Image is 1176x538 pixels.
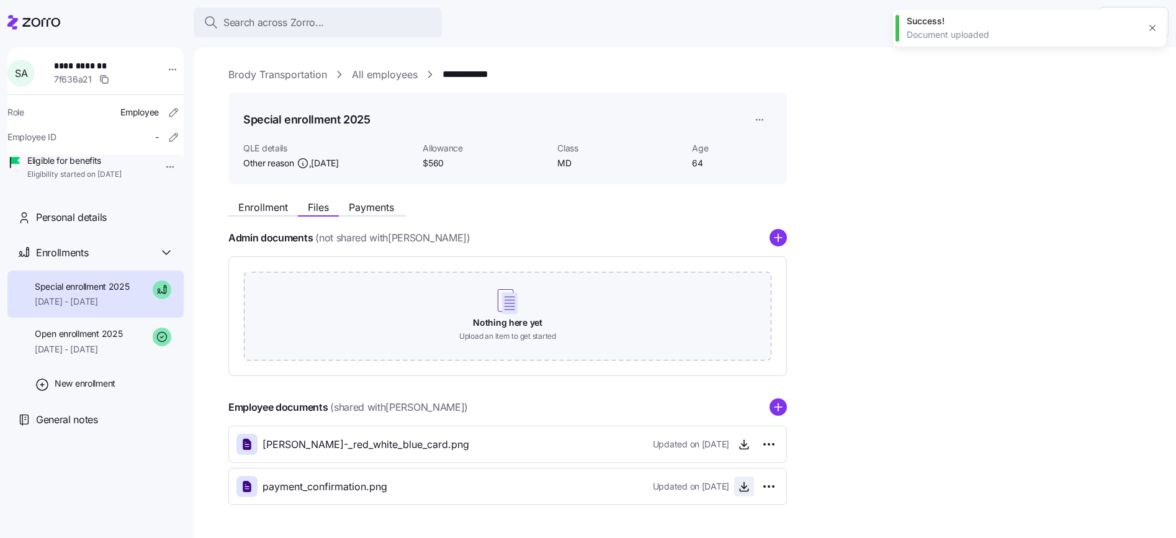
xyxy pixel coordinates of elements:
span: Enrollment [238,202,288,212]
div: Document uploaded [907,29,1139,41]
span: Other reason , [243,157,339,169]
span: Eligibility started on [DATE] [27,169,122,180]
span: Open enrollment 2025 [35,328,122,340]
span: Files [308,202,329,212]
span: $560 [423,157,547,169]
span: General notes [36,412,98,428]
span: - [155,131,159,143]
a: Brody Transportation [228,67,327,83]
span: Enrollments [36,245,88,261]
span: 7f636a21 [54,73,92,86]
span: Updated on [DATE] [653,438,729,451]
span: (not shared with [PERSON_NAME] ) [315,230,470,246]
span: Personal details [36,210,107,225]
span: Payments [349,202,394,212]
span: Employee ID [7,131,56,143]
span: payment_confirmation.png [263,479,387,495]
span: Updated on [DATE] [653,480,729,493]
span: [PERSON_NAME]-_red_white_blue_card.png [263,437,469,452]
span: [DATE] [311,157,338,169]
span: Eligible for benefits [27,155,122,167]
button: Search across Zorro... [194,7,442,37]
span: Search across Zorro... [223,15,324,30]
span: Role [7,106,24,119]
span: [DATE] - [DATE] [35,343,122,356]
a: All employees [352,67,418,83]
span: Allowance [423,142,547,155]
span: 64 [692,157,772,169]
span: (shared with [PERSON_NAME] ) [330,400,468,415]
div: Success! [907,15,1139,27]
svg: add icon [770,229,787,246]
span: MD [557,157,682,169]
span: New enrollment [55,377,115,390]
span: Special enrollment 2025 [35,280,130,293]
span: [DATE] - [DATE] [35,295,130,308]
span: Employee [120,106,159,119]
span: QLE details [243,142,413,155]
svg: add icon [770,398,787,416]
h4: Admin documents [228,231,313,245]
h4: Employee documents [228,400,328,415]
span: Class [557,142,682,155]
span: S A [15,68,27,78]
span: Age [692,142,772,155]
h1: Special enrollment 2025 [243,112,370,127]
